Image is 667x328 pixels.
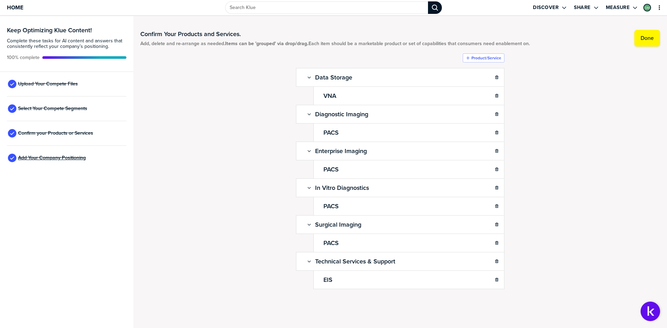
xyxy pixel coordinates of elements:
[641,35,654,42] label: Done
[322,165,340,174] h2: PACS
[471,55,501,61] label: Product/Service
[314,109,370,119] h2: Diagnostic Imaging
[533,5,559,11] label: Discover
[225,40,308,47] strong: Items can be 'grouped' via drop/drag.
[296,270,504,289] li: EIS
[296,105,504,124] li: Diagnostic Imaging
[606,5,630,11] label: Measure
[296,234,504,252] li: PACS
[296,197,504,216] li: PACS
[644,5,650,11] img: 0b86d0572dda4745beeb2ab1270d5b42-sml.png
[296,252,504,271] li: Technical Services & Support
[322,275,334,285] h2: EIS
[296,178,504,197] li: In Vitro Diagnostics
[140,30,530,38] h1: Confirm Your Products and Services.
[322,128,340,137] h2: PACS
[574,5,591,11] label: Share
[18,131,93,136] span: Confirm your Products or Services
[322,91,338,101] h2: VNA
[7,38,126,49] span: Complete these tasks for AI content and answers that consistently reflect your company’s position...
[643,3,652,12] a: Edit Profile
[314,146,368,156] h2: Enterprise Imaging
[296,68,504,87] li: Data Storage
[296,86,504,105] li: VNA
[322,201,340,211] h2: PACS
[7,27,126,33] h3: Keep Optimizing Klue Content!
[296,215,504,234] li: Surgical Imaging
[634,30,660,47] button: Done
[18,81,78,87] span: Upload Your Compete Files
[322,238,340,248] h2: PACS
[140,41,530,47] span: Add, delete and re-arrange as needed. Each item should be a marketable product or set of capabili...
[641,302,660,321] button: Open Support Center
[7,55,40,60] span: Active
[314,220,363,229] h2: Surgical Imaging
[314,73,354,82] h2: Data Storage
[314,256,397,266] h2: Technical Services & Support
[314,183,370,193] h2: In Vitro Diagnostics
[296,160,504,179] li: PACS
[643,4,651,11] div: George Morrison
[7,5,23,10] span: Home
[18,155,86,161] span: Add Your Company Positioning
[225,1,428,14] input: Search Klue
[296,123,504,142] li: PACS
[428,1,442,14] div: Search Klue
[463,53,504,62] button: Product/Service
[18,106,87,111] span: Select Your Compete Segments
[296,142,504,160] li: Enterprise Imaging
